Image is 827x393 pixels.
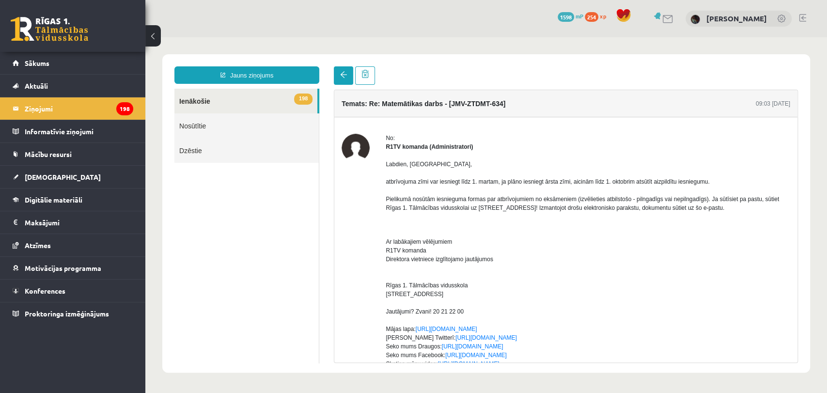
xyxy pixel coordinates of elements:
a: Maksājumi [13,211,133,234]
a: 254 xp [585,12,611,20]
a: Konferences [13,280,133,302]
p: Ar labākajiem vēlējumiem R1TV komanda Direktora vietniece izglītojamo jautājumos Rīgas 1. Tālmācī... [240,191,645,348]
span: Motivācijas programma [25,264,101,272]
span: 1598 [558,12,574,22]
a: Sākums [13,52,133,74]
a: Rīgas 1. Tālmācības vidusskola [11,17,88,41]
img: Kitija Alfus [690,15,700,24]
h4: Temats: Re: Matemātikas darbs - [JMV-ZTDMT-634] [196,63,360,70]
a: [URL][DOMAIN_NAME] [296,306,358,313]
div: 09:03 [DATE] [610,62,645,71]
div: No: [240,96,645,105]
a: Nosūtītie [29,76,173,101]
img: R1TV komanda [196,96,224,125]
span: Atzīmes [25,241,51,250]
a: [PERSON_NAME] [706,14,767,23]
a: Proktoringa izmēģinājums [13,302,133,325]
span: Konferences [25,286,65,295]
a: Motivācijas programma [13,257,133,279]
legend: Ziņojumi [25,97,133,120]
legend: Informatīvie ziņojumi [25,120,133,142]
strong: R1TV komanda (Administratori) [240,106,328,113]
p: Labdien, [GEOGRAPHIC_DATA], atbrīvojuma zīmi var iesniegt līdz 1. martam, ja plāno iesniegt ārsta... [240,123,645,184]
a: Ziņojumi198 [13,97,133,120]
span: 198 [149,56,167,67]
span: Sākums [25,59,49,67]
a: [URL][DOMAIN_NAME] [300,314,361,321]
span: Digitālie materiāli [25,195,82,204]
span: Mācību resursi [25,150,72,158]
a: [DEMOGRAPHIC_DATA] [13,166,133,188]
a: Aktuāli [13,75,133,97]
a: 198Ienākošie [29,51,172,76]
span: Proktoringa izmēģinājums [25,309,109,318]
span: xp [600,12,606,20]
a: Atzīmes [13,234,133,256]
a: Mācību resursi [13,143,133,165]
a: Jauns ziņojums [29,29,174,47]
i: 198 [116,102,133,115]
a: Digitālie materiāli [13,189,133,211]
span: mP [576,12,583,20]
a: [URL][DOMAIN_NAME] [293,323,354,330]
span: 254 [585,12,598,22]
a: [URL][DOMAIN_NAME] [310,297,372,304]
span: Aktuāli [25,81,48,90]
a: Informatīvie ziņojumi [13,120,133,142]
a: [URL][DOMAIN_NAME] [270,288,332,295]
a: Dzēstie [29,101,173,126]
span: [DEMOGRAPHIC_DATA] [25,173,101,181]
a: 1598 mP [558,12,583,20]
legend: Maksājumi [25,211,133,234]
